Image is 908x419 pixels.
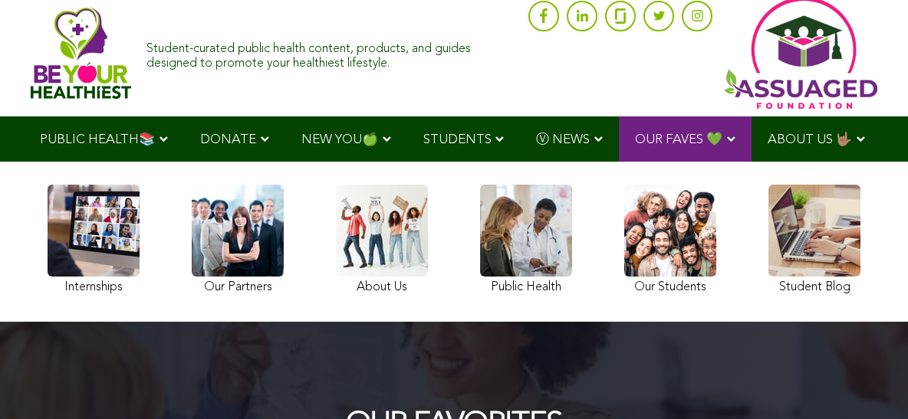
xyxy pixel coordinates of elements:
[768,133,852,146] span: ABOUT US 🤟🏽
[146,34,521,71] div: Student-curated public health content, products, and guides designed to promote your healthiest l...
[536,133,590,146] span: Ⓥ NEWS
[17,116,891,162] div: Navigation Menu
[40,133,155,146] span: PUBLIC HEALTH📚
[831,345,908,419] iframe: Chat Widget
[615,8,626,24] img: glassdoor
[200,133,256,146] span: DONATE
[301,133,378,146] span: NEW YOU🍏
[31,7,131,99] img: Assuaged
[423,133,492,146] span: STUDENTS
[635,133,722,146] span: OUR FAVES 💚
